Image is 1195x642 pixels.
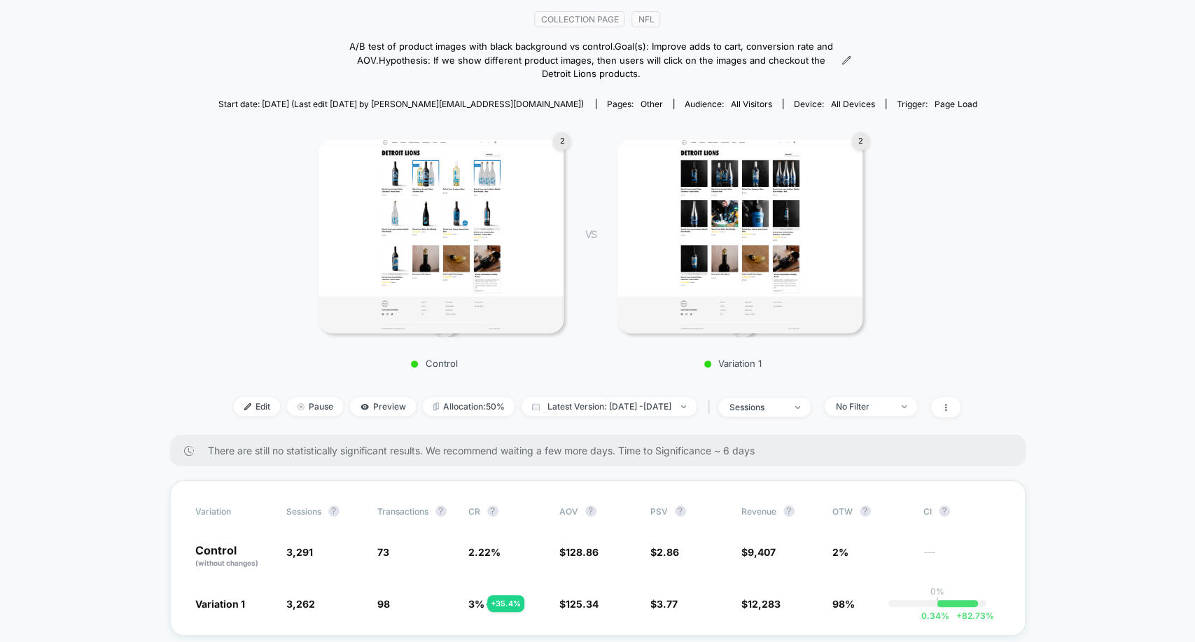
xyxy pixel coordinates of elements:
[832,546,848,558] span: 2%
[559,506,578,517] span: AOV
[852,132,869,150] div: 2
[729,402,785,412] div: sessions
[522,397,697,416] span: Latest Version: [DATE] - [DATE]
[195,598,245,610] span: Variation 1
[949,610,994,621] span: 82.73 %
[681,405,686,408] img: end
[939,505,950,517] button: ?
[435,505,447,517] button: ?
[657,546,679,558] span: 2.86
[704,397,718,417] span: |
[532,403,540,410] img: calendar
[487,505,498,517] button: ?
[218,99,584,109] span: Start date: [DATE] (Last edit [DATE] by [PERSON_NAME][EMAIL_ADDRESS][DOMAIN_NAME])
[897,99,977,109] div: Trigger:
[832,598,855,610] span: 98%
[286,598,315,610] span: 3,262
[748,598,781,610] span: 12,283
[319,139,564,334] img: Control main
[902,405,907,408] img: end
[234,397,280,416] span: Edit
[566,546,599,558] span: 128.86
[553,132,571,150] div: 2
[423,397,515,416] span: Allocation: 50%
[921,610,949,621] span: 0.34 %
[731,99,772,109] span: All Visitors
[195,505,272,517] span: Variation
[650,598,678,610] span: $
[675,505,686,517] button: ?
[610,358,855,369] p: Variation 1
[328,505,340,517] button: ?
[585,228,596,240] span: VS
[559,546,599,558] span: $
[312,358,557,369] p: Control
[487,595,524,612] div: + 35.4 %
[923,505,1000,517] span: CI
[468,598,484,610] span: 3 %
[936,596,939,607] p: |
[195,559,258,567] span: (without changes)
[468,546,501,558] span: 2.22 %
[657,598,678,610] span: 3.77
[923,548,1000,568] span: ---
[930,586,944,596] p: 0%
[287,397,343,416] span: Pause
[748,546,776,558] span: 9,407
[534,11,624,27] span: Collection Page
[832,505,909,517] span: OTW
[741,598,781,610] span: $
[741,546,776,558] span: $
[286,546,313,558] span: 3,291
[685,99,772,109] div: Audience:
[195,545,272,568] p: Control
[286,506,321,517] span: Sessions
[566,598,599,610] span: 125.34
[433,403,439,410] img: rebalance
[631,11,660,27] span: NFL
[344,40,838,81] span: A/B test of product images with black background vs control.Goal(s): Improve adds to cart, conver...
[650,506,668,517] span: PSV
[783,505,795,517] button: ?
[641,99,663,109] span: other
[559,598,599,610] span: $
[935,99,977,109] span: Page Load
[350,397,416,416] span: Preview
[607,99,663,109] div: Pages:
[244,403,251,410] img: edit
[831,99,875,109] span: all devices
[298,403,305,410] img: end
[208,445,998,456] span: There are still no statistically significant results. We recommend waiting a few more days . Time...
[377,598,390,610] span: 98
[795,406,800,409] img: end
[783,99,886,109] span: Device:
[956,610,962,621] span: +
[860,505,871,517] button: ?
[650,546,679,558] span: $
[741,506,776,517] span: Revenue
[377,506,428,517] span: Transactions
[585,505,596,517] button: ?
[835,401,891,412] div: No Filter
[617,139,862,334] img: Variation 1 main
[468,506,480,517] span: CR
[377,546,389,558] span: 73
